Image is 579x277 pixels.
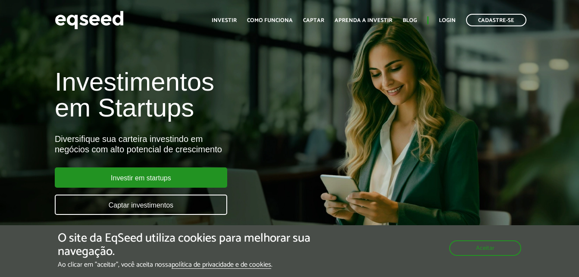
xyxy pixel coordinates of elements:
[55,69,332,121] h1: Investimentos em Startups
[55,134,332,154] div: Diversifique sua carteira investindo em negócios com alto potencial de crescimento
[335,18,392,23] a: Aprenda a investir
[55,195,227,215] a: Captar investimentos
[55,9,124,31] img: EqSeed
[212,18,237,23] a: Investir
[403,18,417,23] a: Blog
[172,261,271,269] a: política de privacidade e de cookies
[449,240,521,256] button: Aceitar
[247,18,293,23] a: Como funciona
[439,18,456,23] a: Login
[55,167,227,188] a: Investir em startups
[466,14,526,26] a: Cadastre-se
[58,261,336,269] p: Ao clicar em "aceitar", você aceita nossa .
[303,18,324,23] a: Captar
[58,232,336,258] h5: O site da EqSeed utiliza cookies para melhorar sua navegação.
